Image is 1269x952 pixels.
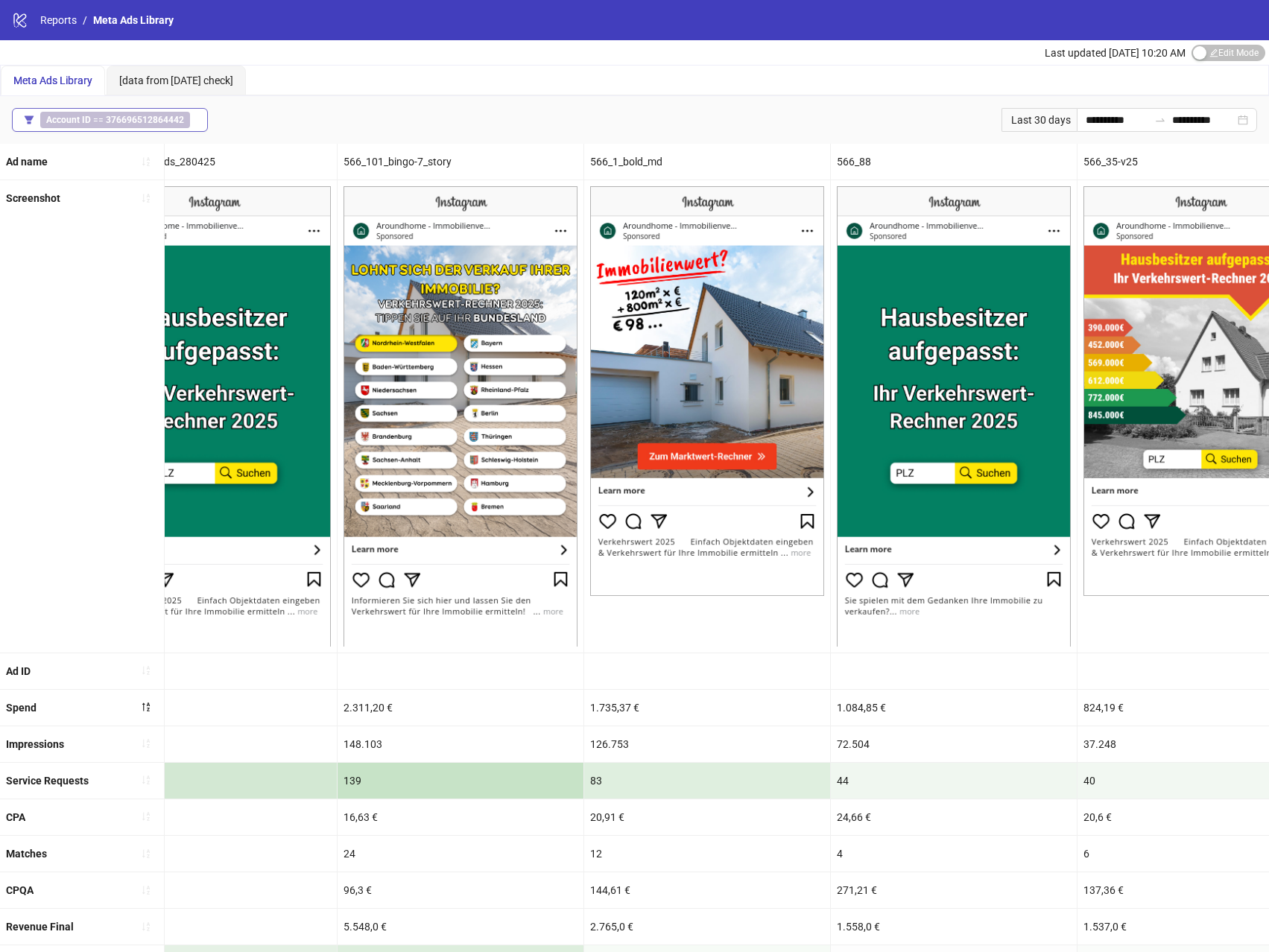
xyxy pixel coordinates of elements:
button: Account ID == 376696512864442 [12,108,208,132]
span: sort-ascending [141,811,151,822]
div: 566_1_bold_md [584,144,830,180]
div: 1.084,85 € [831,690,1077,726]
div: 126.753 [584,726,830,762]
div: 16 [91,836,337,872]
span: to [1154,114,1166,126]
span: == [40,112,190,128]
span: sort-ascending [141,738,151,749]
div: 5.025,0 € [91,909,337,945]
div: 44 [831,763,1077,799]
div: 24 [338,836,583,872]
div: Last 30 days [1001,108,1077,132]
b: CPQA [6,884,34,896]
div: 154,03 € [91,872,337,908]
b: 376696512864442 [106,115,184,125]
div: 22,2 € [91,799,337,835]
img: Screenshot 120223142104330519 [590,186,824,596]
span: sort-ascending [141,921,151,932]
div: 96,3 € [338,872,583,908]
img: Screenshot 120223142104260519 [97,186,331,646]
b: Spend [6,702,37,714]
span: filter [24,115,34,125]
b: Service Requests [6,775,89,787]
b: Ad name [6,156,48,168]
div: 5.548,0 € [338,909,583,945]
b: Matches [6,848,47,860]
span: sort-descending [141,702,151,712]
img: Screenshot 120223142104250519 [837,186,1071,646]
span: sort-ascending [141,665,151,676]
div: 111 [91,763,337,799]
b: Revenue Final [6,921,74,933]
span: sort-ascending [141,885,151,895]
span: Meta Ads Library [13,74,92,86]
div: 271,21 € [831,872,1077,908]
a: Reports [37,12,80,28]
b: Ad ID [6,665,31,677]
div: 566_88 [831,144,1077,180]
div: 2.464,48 € [91,690,337,726]
span: sort-ascending [141,848,151,859]
div: 566_101_bingo-7_story [338,144,583,180]
div: 24,66 € [831,799,1077,835]
div: 72.504 [831,726,1077,762]
b: Account ID [46,115,91,125]
span: swap-right [1154,114,1166,126]
b: Screenshot [6,192,60,204]
span: Last updated [DATE] 10:20 AM [1045,47,1186,59]
div: 153.019 [91,726,337,762]
div: 144,61 € [584,872,830,908]
div: 83 [584,763,830,799]
b: CPA [6,811,25,823]
div: 4 [831,836,1077,872]
div: 2.311,20 € [338,690,583,726]
div: 1.735,37 € [584,690,830,726]
span: sort-ascending [141,775,151,785]
div: 1.558,0 € [831,909,1077,945]
div: 139 [338,763,583,799]
span: [data from [DATE] check] [119,74,233,86]
div: 148.103 [338,726,583,762]
span: sort-ascending [141,193,151,203]
div: 20,91 € [584,799,830,835]
li: / [83,12,87,28]
span: Meta Ads Library [93,14,174,26]
div: 12 [584,836,830,872]
div: 16,63 € [338,799,583,835]
img: Screenshot 120227134548540519 [344,186,577,646]
span: sort-ascending [141,156,151,167]
div: 556_flex_textads_280425 [91,144,337,180]
div: 2.765,0 € [584,909,830,945]
b: Impressions [6,738,64,750]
